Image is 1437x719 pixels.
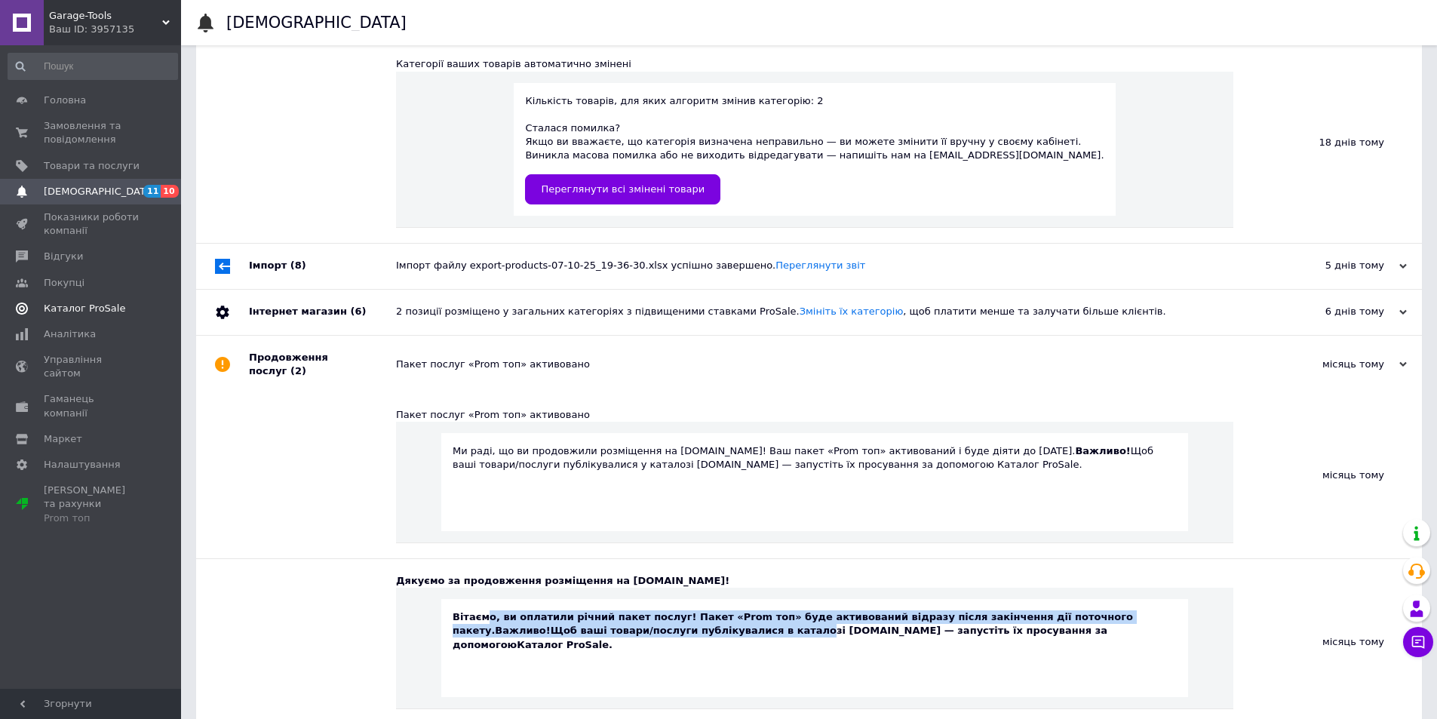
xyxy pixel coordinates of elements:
[44,159,140,173] span: Товари та послуги
[49,9,162,23] span: Garage-Tools
[350,306,366,317] span: (6)
[800,306,904,317] a: Змініть їх категорію
[525,174,720,204] a: Переглянути всі змінені товари
[541,183,705,195] span: Переглянути всі змінені товари
[1233,393,1422,558] div: місяць тому
[44,458,121,472] span: Налаштування
[290,365,306,376] span: (2)
[8,53,178,80] input: Пошук
[44,94,86,107] span: Головна
[396,574,1233,588] div: Дякуємо за продовження розміщення на [DOMAIN_NAME]!
[396,57,1233,71] div: Категорії ваших товарів автоматично змінені
[249,290,396,335] div: Інтернет магазин
[396,305,1256,318] div: 2 позиції розміщено у загальних категоріях з підвищеними ставками ProSale. , щоб платити менше та...
[161,185,178,198] span: 10
[453,610,1177,652] div: Вітаємо, ви оплатили річний пакет послуг! Пакет «Prom топ» буде активований відразу після закінче...
[44,210,140,238] span: Показники роботи компанії
[525,94,1104,204] div: Кількість товарів, для яких алгоритм змінив категорію: 2 Cталася помилка? Якщо ви вважаєте, що ка...
[249,336,396,393] div: Продовження послуг
[226,14,407,32] h1: [DEMOGRAPHIC_DATA]
[495,625,550,636] b: Важливо!
[249,244,396,289] div: Імпорт
[517,639,613,650] b: Каталог ProSale.
[44,512,140,525] div: Prom топ
[44,185,155,198] span: [DEMOGRAPHIC_DATA]
[44,327,96,341] span: Аналітика
[1403,627,1433,657] button: Чат з покупцем
[44,353,140,380] span: Управління сайтом
[775,260,865,271] a: Переглянути звіт
[44,392,140,419] span: Гаманець компанії
[1256,259,1407,272] div: 5 днів тому
[453,444,1177,472] div: Ми раді, що ви продовжили розміщення на [DOMAIN_NAME]! Ваш пакет «Prom топ» активований і буде ді...
[396,358,1256,371] div: Пакет послуг «Prom топ» активовано
[44,276,84,290] span: Покупці
[44,302,125,315] span: Каталог ProSale
[1256,305,1407,318] div: 6 днів тому
[396,408,1233,422] div: Пакет послуг «Prom топ» активовано
[49,23,181,36] div: Ваш ID: 3957135
[290,260,306,271] span: (8)
[44,250,83,263] span: Відгуки
[1233,42,1422,242] div: 18 днів тому
[1256,358,1407,371] div: місяць тому
[396,259,1256,272] div: Імпорт файлу export-products-07-10-25_19-36-30.xlsx успішно завершено.
[1075,445,1130,456] b: Важливо!
[44,432,82,446] span: Маркет
[143,185,161,198] span: 11
[44,119,140,146] span: Замовлення та повідомлення
[44,484,140,525] span: [PERSON_NAME] та рахунки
